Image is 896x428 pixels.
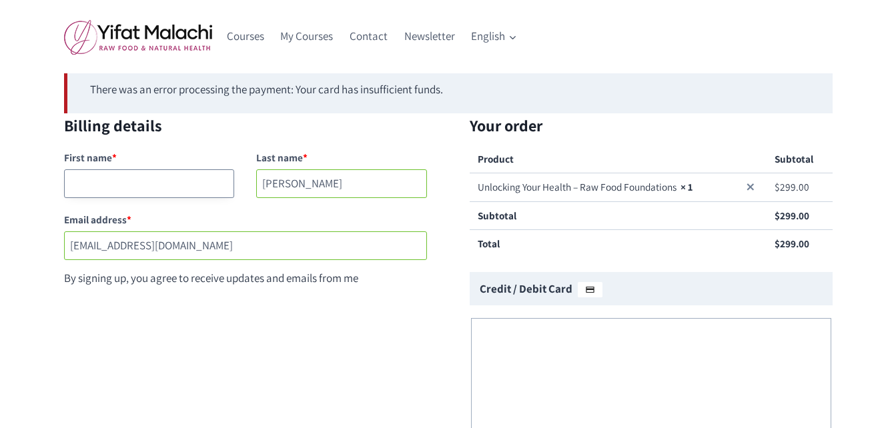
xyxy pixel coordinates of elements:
span: $ [775,237,780,250]
a: Contact [342,21,396,53]
button: Child menu of English [463,21,525,53]
th: Product [470,145,767,173]
label: First name [64,145,235,170]
a: Newsletter [396,21,463,53]
li: There was an error processing the payment: Your card has insufficient funds. [90,81,810,99]
nav: Primary Navigation [219,21,525,53]
label: Last name [256,145,427,170]
span: Unlocking Your Health – Raw Food Foundations [478,180,677,193]
th: Total [470,229,767,257]
th: Subtotal [767,145,833,173]
p: By signing up, you agree to receive updates and emails from me [64,269,427,287]
label: Credit / Debit Card [470,272,833,305]
bdi: 299.00 [775,209,809,222]
img: yifat_logo41_en.png [64,19,212,55]
a: My Courses [272,21,342,53]
label: Email address [64,207,427,232]
a: Courses [219,21,273,53]
span: $ [775,180,780,193]
bdi: 299.00 [775,180,809,193]
span: $ [775,209,780,222]
img: Credit / Debit Card [578,281,602,297]
th: Subtotal [470,201,767,229]
h3: Your order [448,113,833,137]
bdi: 299.00 [775,237,809,250]
a: Remove this item [743,179,759,195]
h3: Billing details [64,113,427,137]
strong: × 1 [681,180,693,193]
